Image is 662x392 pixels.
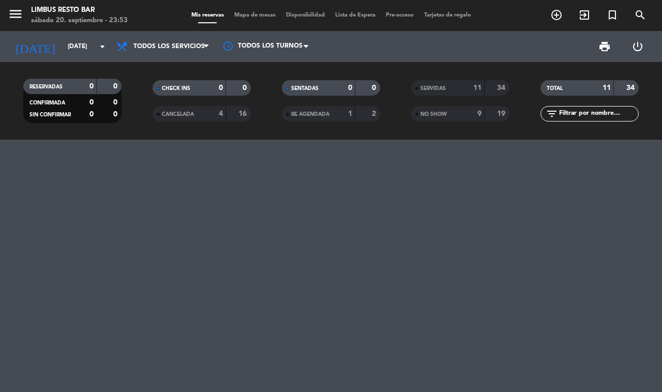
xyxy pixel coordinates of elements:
[621,31,654,62] div: LOG OUT
[89,83,94,90] strong: 0
[631,40,644,53] i: power_settings_new
[238,110,249,117] strong: 16
[381,12,419,18] span: Pre-acceso
[113,83,119,90] strong: 0
[89,99,94,106] strong: 0
[162,86,190,91] span: CHECK INS
[8,6,23,25] button: menu
[473,84,482,92] strong: 11
[8,6,23,22] i: menu
[578,9,591,21] i: exit_to_app
[372,84,378,92] strong: 0
[330,12,381,18] span: Lista de Espera
[603,84,611,92] strong: 11
[229,12,281,18] span: Mapa de mesas
[372,110,378,117] strong: 2
[113,111,119,118] strong: 0
[219,110,223,117] strong: 4
[598,40,611,53] span: print
[29,84,63,89] span: RESERVADAS
[497,84,507,92] strong: 34
[420,112,447,117] span: NO SHOW
[546,108,558,120] i: filter_list
[243,84,249,92] strong: 0
[113,99,119,106] strong: 0
[186,12,229,18] span: Mis reservas
[547,86,563,91] span: TOTAL
[8,35,63,58] i: [DATE]
[626,84,637,92] strong: 34
[291,112,329,117] span: RE AGENDADA
[89,111,94,118] strong: 0
[29,100,65,105] span: CONFIRMADA
[348,84,352,92] strong: 0
[133,43,205,50] span: Todos los servicios
[497,110,507,117] strong: 19
[606,9,619,21] i: turned_in_not
[291,86,319,91] span: SENTADAS
[219,84,223,92] strong: 0
[29,112,71,117] span: SIN CONFIRMAR
[31,5,128,16] div: Limbus Resto Bar
[348,110,352,117] strong: 1
[558,108,638,119] input: Filtrar por nombre...
[634,9,646,21] i: search
[96,40,109,53] i: arrow_drop_down
[419,12,476,18] span: Tarjetas de regalo
[477,110,482,117] strong: 9
[31,16,128,26] div: sábado 20. septiembre - 23:53
[550,9,563,21] i: add_circle_outline
[162,112,194,117] span: CANCELADA
[420,86,446,91] span: SERVIDAS
[281,12,330,18] span: Disponibilidad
